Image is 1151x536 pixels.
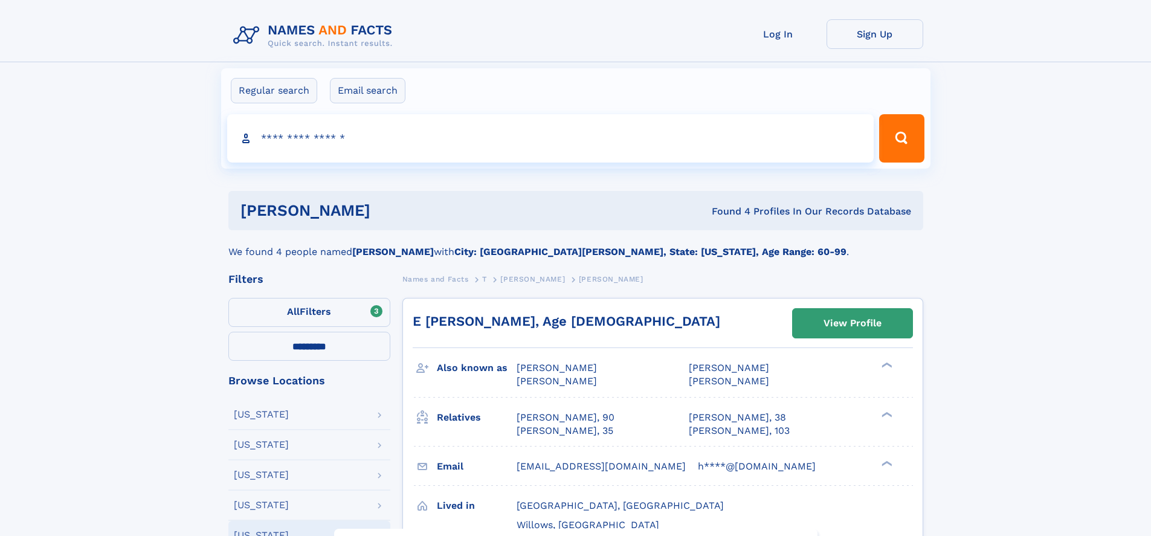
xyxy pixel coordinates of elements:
[482,271,487,286] a: T
[541,205,911,218] div: Found 4 Profiles In Our Records Database
[231,78,317,103] label: Regular search
[879,361,893,369] div: ❯
[689,375,769,387] span: [PERSON_NAME]
[413,314,720,329] a: E [PERSON_NAME], Age [DEMOGRAPHIC_DATA]
[517,424,613,438] a: [PERSON_NAME], 35
[689,424,790,438] a: [PERSON_NAME], 103
[793,309,912,338] a: View Profile
[827,19,923,49] a: Sign Up
[689,411,786,424] a: [PERSON_NAME], 38
[228,298,390,327] label: Filters
[437,496,517,516] h3: Lived in
[500,275,565,283] span: [PERSON_NAME]
[234,500,289,510] div: [US_STATE]
[228,230,923,259] div: We found 4 people named with .
[500,271,565,286] a: [PERSON_NAME]
[879,459,893,467] div: ❯
[228,274,390,285] div: Filters
[824,309,882,337] div: View Profile
[228,375,390,386] div: Browse Locations
[517,375,597,387] span: [PERSON_NAME]
[352,246,434,257] b: [PERSON_NAME]
[234,470,289,480] div: [US_STATE]
[482,275,487,283] span: T
[730,19,827,49] a: Log In
[437,358,517,378] h3: Also known as
[437,407,517,428] h3: Relatives
[517,411,614,424] a: [PERSON_NAME], 90
[454,246,846,257] b: City: [GEOGRAPHIC_DATA][PERSON_NAME], State: [US_STATE], Age Range: 60-99
[330,78,405,103] label: Email search
[234,410,289,419] div: [US_STATE]
[287,306,300,317] span: All
[402,271,469,286] a: Names and Facts
[240,203,541,218] h1: [PERSON_NAME]
[437,456,517,477] h3: Email
[517,362,597,373] span: [PERSON_NAME]
[517,460,686,472] span: [EMAIL_ADDRESS][DOMAIN_NAME]
[517,519,659,531] span: Willows, [GEOGRAPHIC_DATA]
[228,19,402,52] img: Logo Names and Facts
[579,275,643,283] span: [PERSON_NAME]
[879,114,924,163] button: Search Button
[879,410,893,418] div: ❯
[517,500,724,511] span: [GEOGRAPHIC_DATA], [GEOGRAPHIC_DATA]
[234,440,289,450] div: [US_STATE]
[689,362,769,373] span: [PERSON_NAME]
[227,114,874,163] input: search input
